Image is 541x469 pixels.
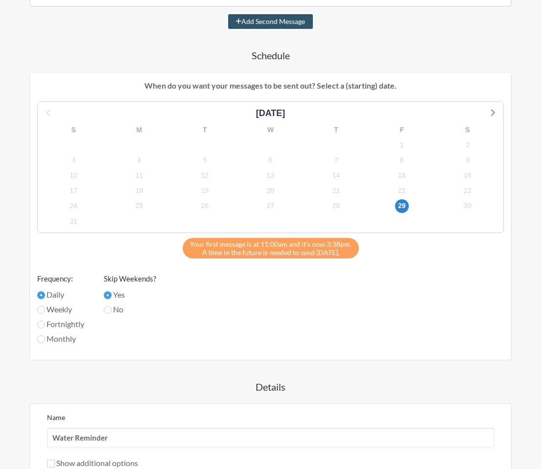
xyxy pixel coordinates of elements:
[37,80,504,92] p: When do you want your messages to be sent out? Select a (starting) date.
[461,184,474,198] span: Tuesday, September 23, 2025
[132,153,146,167] span: Thursday, September 4, 2025
[198,184,212,198] span: Friday, September 19, 2025
[29,48,512,62] h4: Schedule
[132,169,146,183] span: Thursday, September 11, 2025
[37,333,84,345] label: Monthly
[104,306,112,314] input: No
[67,169,80,183] span: Wednesday, September 10, 2025
[329,199,343,213] span: Sunday, September 28, 2025
[67,184,80,198] span: Wednesday, September 17, 2025
[37,291,45,299] input: Daily
[47,413,65,422] label: Name
[183,238,359,258] div: A time in the future is needed to send [DATE].
[47,458,138,468] label: Show additional options
[395,153,409,167] span: Monday, September 8, 2025
[198,153,212,167] span: Friday, September 5, 2025
[395,199,409,213] span: Monday, September 29, 2025
[329,153,343,167] span: Sunday, September 7, 2025
[67,153,80,167] span: Wednesday, September 3, 2025
[263,153,277,167] span: Saturday, September 6, 2025
[132,184,146,198] span: Thursday, September 18, 2025
[395,138,409,152] span: Monday, September 1, 2025
[104,291,112,299] input: Yes
[37,289,84,301] label: Daily
[104,289,156,301] label: Yes
[461,153,474,167] span: Tuesday, September 9, 2025
[104,304,156,315] label: No
[461,199,474,213] span: Tuesday, September 30, 2025
[37,321,45,328] input: Fortnightly
[435,122,500,138] div: S
[172,122,237,138] div: T
[104,273,156,284] label: Skip Weekends?
[47,460,55,468] input: Show additional options
[461,169,474,183] span: Tuesday, September 16, 2025
[395,169,409,183] span: Monday, September 15, 2025
[237,122,303,138] div: W
[304,122,369,138] div: T
[106,122,172,138] div: M
[132,199,146,213] span: Thursday, September 25, 2025
[37,335,45,343] input: Monthly
[190,240,352,248] span: Your first message is at 11:00am and it's now 3:38pm.
[67,199,80,213] span: Wednesday, September 24, 2025
[198,169,212,183] span: Friday, September 12, 2025
[37,304,84,315] label: Weekly
[47,428,494,447] input: We suggest a 2 to 4 word name
[369,122,435,138] div: F
[29,380,512,394] h4: Details
[329,184,343,198] span: Sunday, September 21, 2025
[263,199,277,213] span: Saturday, September 27, 2025
[228,14,313,29] button: Add Second Message
[67,214,80,228] span: Wednesday, October 1, 2025
[252,107,289,120] div: [DATE]
[461,138,474,152] span: Tuesday, September 2, 2025
[37,318,84,330] label: Fortnightly
[263,184,277,198] span: Saturday, September 20, 2025
[395,184,409,198] span: Monday, September 22, 2025
[41,122,106,138] div: S
[329,169,343,183] span: Sunday, September 14, 2025
[37,273,84,284] label: Frequency:
[198,199,212,213] span: Friday, September 26, 2025
[263,169,277,183] span: Saturday, September 13, 2025
[37,306,45,314] input: Weekly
